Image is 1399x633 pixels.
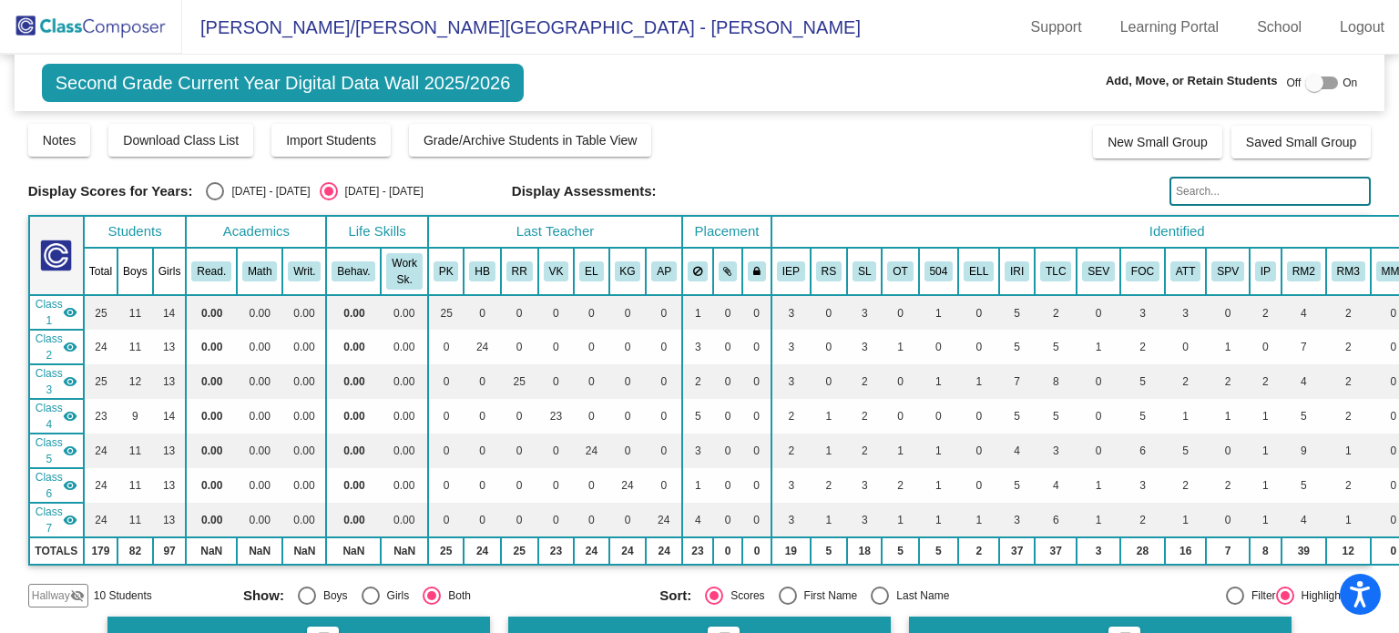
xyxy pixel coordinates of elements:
td: 0.00 [381,295,427,330]
span: Off [1286,75,1301,91]
td: 12 [117,364,153,399]
td: 0 [646,364,682,399]
td: 3 [847,295,882,330]
th: 504 Plan [919,248,959,295]
mat-radio-group: Select an option [206,182,423,200]
td: 0 [646,399,682,434]
th: Keep with teacher [742,248,771,295]
td: Rebecca Randolph - No Class Name [29,364,84,399]
td: 0.00 [186,330,237,364]
td: 0 [919,330,959,364]
button: RR [506,261,533,281]
td: 5 [999,330,1035,364]
td: 0 [742,364,771,399]
td: 5 [999,399,1035,434]
th: English Language Learner [958,248,999,295]
td: 1 [811,434,847,468]
button: RM2 [1287,261,1321,281]
td: 0 [646,330,682,364]
th: Individualized Reading Intervention Plan [999,248,1035,295]
td: 3 [682,330,713,364]
td: 13 [153,364,187,399]
span: Import Students [286,133,376,148]
td: 0.00 [326,468,381,503]
th: Attendance Concerns [1165,248,1206,295]
th: Involved Parent [1250,248,1282,295]
td: 2 [882,468,918,503]
th: Reading MTSS Tier 3 [1326,248,1371,295]
td: 11 [117,295,153,330]
td: 0 [958,399,999,434]
td: 0 [1250,330,1282,364]
td: 25 [501,364,538,399]
td: 0 [574,399,608,434]
td: 0 [574,295,608,330]
td: 7 [1282,330,1326,364]
a: Learning Portal [1106,13,1234,42]
button: VK [544,261,569,281]
td: 3 [1165,295,1206,330]
td: 5 [1120,364,1165,399]
td: 2 [847,399,882,434]
td: 0 [958,295,999,330]
button: Import Students [271,124,391,157]
td: 0 [501,295,538,330]
td: 3 [847,468,882,503]
td: 2 [1326,330,1371,364]
td: 0.00 [381,434,427,468]
td: 0.00 [282,399,326,434]
td: 5 [999,295,1035,330]
td: 0.00 [326,399,381,434]
td: 0.00 [381,364,427,399]
td: 2 [1326,364,1371,399]
td: 2 [811,468,847,503]
td: 0 [574,364,608,399]
td: 0 [742,434,771,468]
td: 0 [428,330,465,364]
td: Veronica Kinsey - No Class Name [29,399,84,434]
span: Class 3 [36,365,63,398]
th: Occupational Therapy [882,248,918,295]
td: 0 [464,468,500,503]
td: 11 [117,468,153,503]
td: 0 [609,295,647,330]
td: 0.00 [186,468,237,503]
td: 0 [811,330,847,364]
span: Notes [43,133,77,148]
th: Life Skills [326,216,427,248]
td: 0 [501,468,538,503]
button: FOC [1126,261,1159,281]
td: 0 [713,434,743,468]
td: 25 [84,364,117,399]
div: [DATE] - [DATE] [338,183,424,199]
td: 8 [1035,364,1077,399]
td: 2 [771,399,811,434]
td: 4 [999,434,1035,468]
td: 0.00 [186,295,237,330]
td: 13 [153,434,187,468]
td: 23 [538,399,575,434]
td: 1 [919,364,959,399]
td: 0 [501,434,538,468]
td: 11 [117,330,153,364]
td: 0.00 [326,434,381,468]
td: 25 [84,295,117,330]
td: 2 [1120,330,1165,364]
td: 3 [1120,295,1165,330]
td: 2 [847,434,882,468]
span: Class 5 [36,434,63,467]
button: Behav. [332,261,375,281]
td: 0.00 [237,364,282,399]
td: 0 [742,399,771,434]
td: 0.00 [237,330,282,364]
button: 504 [924,261,954,281]
td: 0 [1077,295,1120,330]
th: Individualized Education Plan [771,248,811,295]
td: 9 [117,399,153,434]
td: 0 [1077,434,1120,468]
td: 1 [682,295,713,330]
td: 24 [464,330,500,364]
td: 1 [682,468,713,503]
td: 3 [847,330,882,364]
td: Kim Gerecke - No Class Name [29,468,84,503]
